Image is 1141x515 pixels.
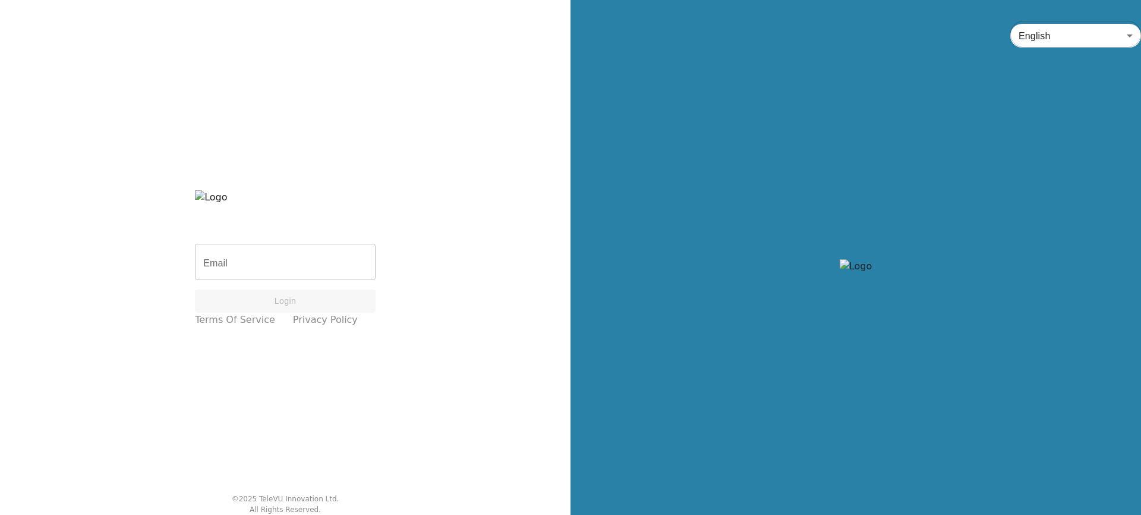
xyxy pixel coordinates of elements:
[1010,19,1141,52] div: English
[195,190,376,226] img: Logo
[840,259,872,295] img: Logo
[250,504,321,515] div: All Rights Reserved.
[232,494,339,504] div: © 2025 TeleVU Innovation Ltd.
[293,313,358,327] a: Privacy Policy
[195,313,275,327] a: Terms of Service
